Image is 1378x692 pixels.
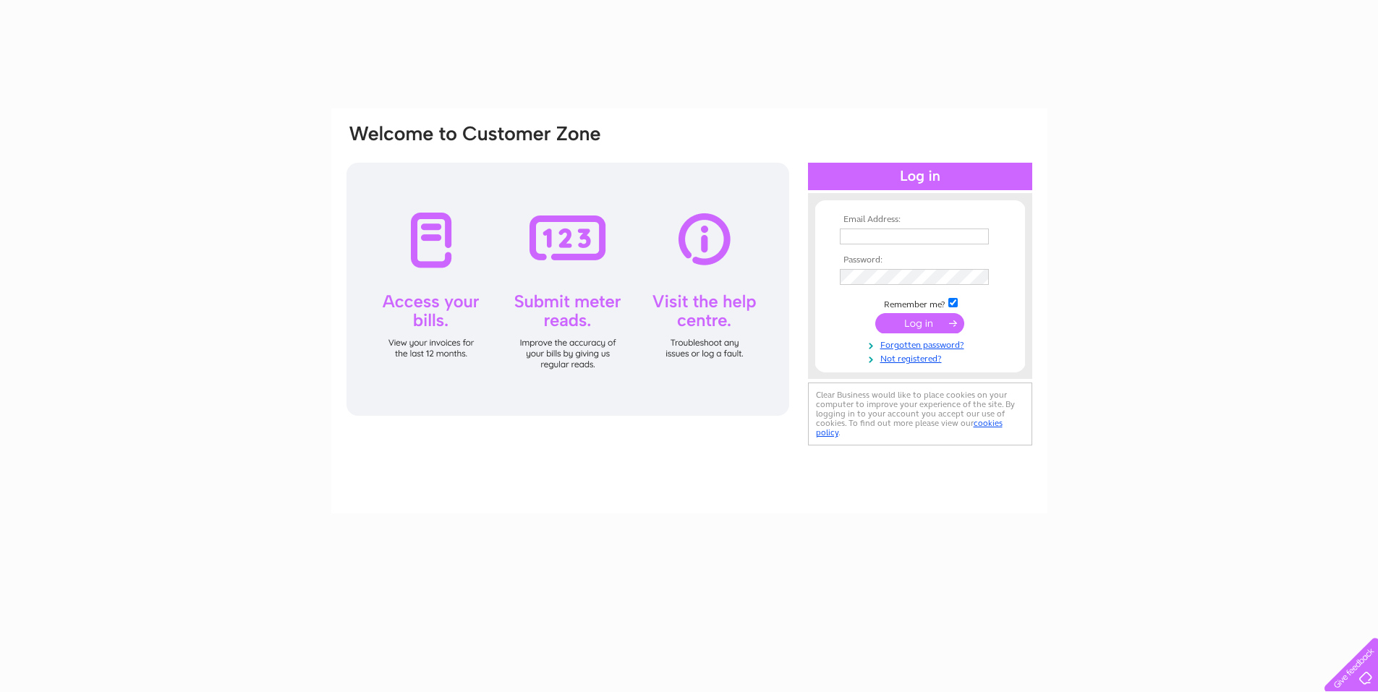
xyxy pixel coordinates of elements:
[836,255,1004,265] th: Password:
[808,383,1032,445] div: Clear Business would like to place cookies on your computer to improve your experience of the sit...
[836,215,1004,225] th: Email Address:
[875,313,964,333] input: Submit
[840,337,1004,351] a: Forgotten password?
[840,351,1004,364] a: Not registered?
[816,418,1003,437] a: cookies policy
[836,296,1004,310] td: Remember me?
